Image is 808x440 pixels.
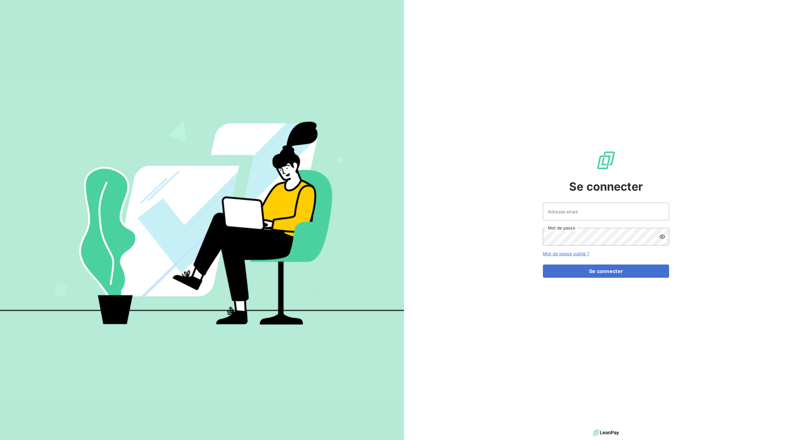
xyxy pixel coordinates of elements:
[543,251,589,256] a: Mot de passe oublié ?
[593,428,619,437] img: logo
[543,203,669,220] input: placeholder
[596,150,616,170] img: Logo LeanPay
[543,265,669,278] button: Se connecter
[569,178,643,195] span: Se connecter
